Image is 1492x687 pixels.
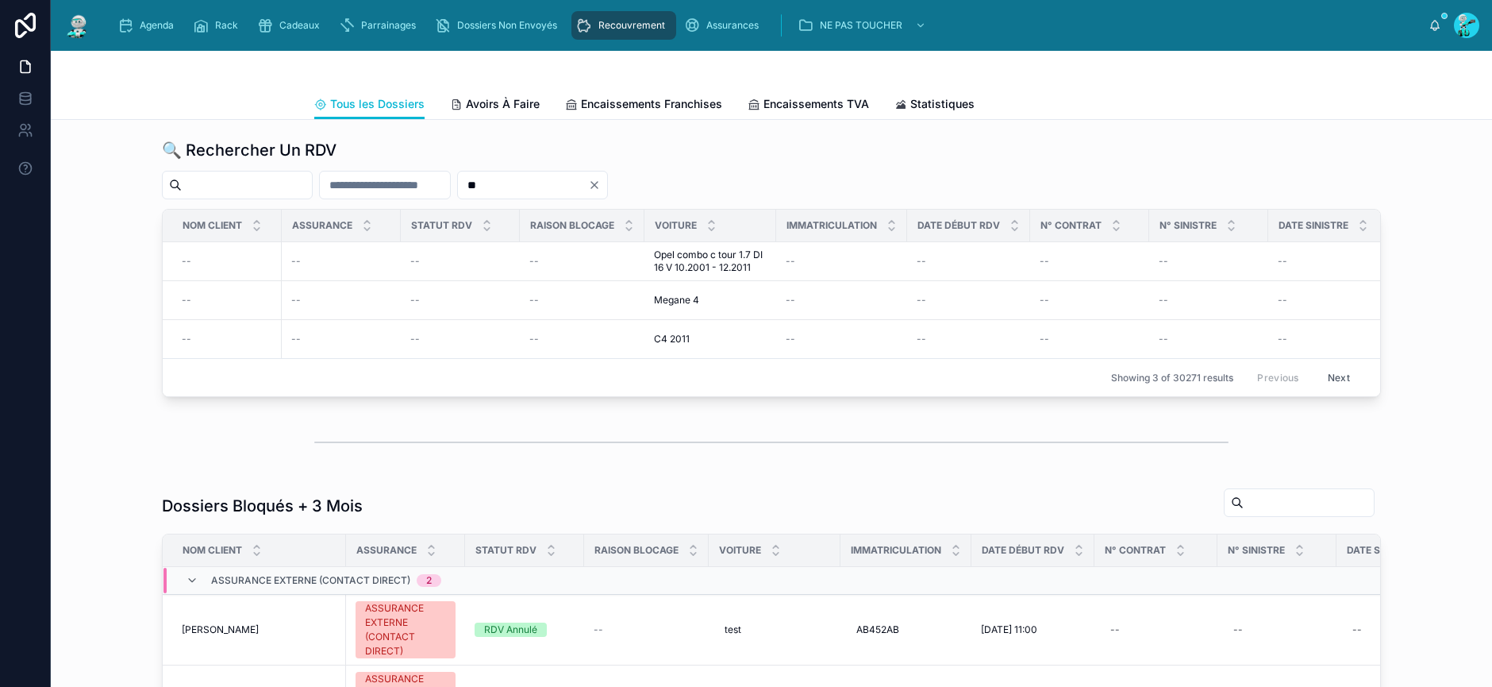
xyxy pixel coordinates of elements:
a: Recouvrement [571,11,676,40]
span: Assurance [356,544,417,557]
span: -- [410,333,420,345]
span: Showing 3 of 30271 results [1111,372,1233,384]
span: N° Sinistre [1228,544,1285,557]
span: C4 2011 [654,333,690,345]
a: Avoirs À Faire [450,90,540,122]
img: App logo [63,13,92,38]
span: test [725,623,741,636]
a: Encaissements TVA [748,90,869,122]
a: Opel combo c tour 1.7 DI 16 V 10.2001 - 12.2011 [654,249,767,274]
span: -- [1278,294,1287,307]
a: -- [1159,333,1259,345]
div: scrollable content [105,8,1429,43]
a: -- [1040,333,1140,345]
span: Statistiques [910,96,975,112]
a: -- [1278,255,1378,268]
span: Assurance [292,219,352,232]
span: -- [410,294,420,307]
span: Cadeaux [279,19,320,32]
span: Rack [215,19,238,32]
span: Nom Client [183,219,242,232]
a: -- [594,623,699,636]
div: 2 [426,574,432,587]
span: -- [917,294,926,307]
a: -- [1227,617,1327,643]
span: Date Début RDV [982,544,1064,557]
span: Date Début RDV [917,219,1000,232]
a: Agenda [113,11,185,40]
h1: Dossiers Bloqués + 3 Mois [162,495,363,517]
a: Megane 4 [654,294,767,307]
span: -- [291,333,301,345]
span: Statut RDV [475,544,536,557]
span: -- [529,333,539,345]
a: -- [917,294,1021,307]
span: -- [291,255,301,268]
a: -- [529,294,635,307]
span: -- [291,294,301,307]
a: -- [786,294,898,307]
a: -- [410,255,510,268]
div: RDV Annulé [484,623,537,637]
a: Encaissements Franchises [565,90,722,122]
a: [PERSON_NAME] [182,623,336,636]
span: -- [182,333,191,345]
a: RDV Annulé [475,623,575,637]
a: AB452AB [850,617,962,643]
span: AB452AB [856,623,899,636]
a: -- [529,333,635,345]
span: Dossiers Non Envoyés [457,19,557,32]
span: Raison Blocage [594,544,679,557]
a: -- [182,333,272,345]
span: Recouvrement [598,19,665,32]
span: Statut RDV [411,219,472,232]
span: -- [1040,255,1049,268]
a: ASSURANCE EXTERNE (CONTACT DIRECT) [356,601,456,658]
span: -- [182,294,191,307]
span: N° Contrat [1105,544,1166,557]
a: Assurances [679,11,770,40]
a: -- [786,255,898,268]
a: test [718,617,831,643]
a: C4 2011 [654,333,767,345]
button: Clear [588,179,607,191]
span: -- [1278,333,1287,345]
span: -- [1159,294,1168,307]
span: -- [1159,333,1168,345]
span: -- [410,255,420,268]
span: Raison Blocage [530,219,614,232]
span: Date Sinistre [1347,544,1417,557]
a: -- [291,294,391,307]
a: -- [529,255,635,268]
span: -- [1040,294,1049,307]
span: N° Contrat [1040,219,1102,232]
span: -- [917,255,926,268]
span: [DATE] 11:00 [981,623,1037,636]
span: Avoirs À Faire [466,96,540,112]
span: Immatriculation [786,219,877,232]
div: -- [1352,623,1362,636]
span: Parrainages [361,19,416,32]
a: [DATE] 11:00 [981,623,1085,636]
a: -- [1040,255,1140,268]
span: ASSURANCE EXTERNE (CONTACT DIRECT) [211,574,410,587]
span: -- [1278,255,1287,268]
span: -- [786,333,795,345]
a: -- [291,333,391,345]
a: -- [1278,333,1378,345]
span: -- [917,333,926,345]
span: Nom Client [183,544,242,557]
a: -- [1346,617,1446,643]
a: Dossiers Non Envoyés [430,11,568,40]
span: N° Sinistre [1159,219,1217,232]
a: -- [1278,294,1378,307]
a: -- [1104,617,1208,643]
a: NE PAS TOUCHER [793,11,934,40]
span: -- [1040,333,1049,345]
span: Encaissements TVA [763,96,869,112]
a: -- [1040,294,1140,307]
span: -- [529,294,539,307]
a: -- [410,294,510,307]
a: Tous les Dossiers [314,90,425,120]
